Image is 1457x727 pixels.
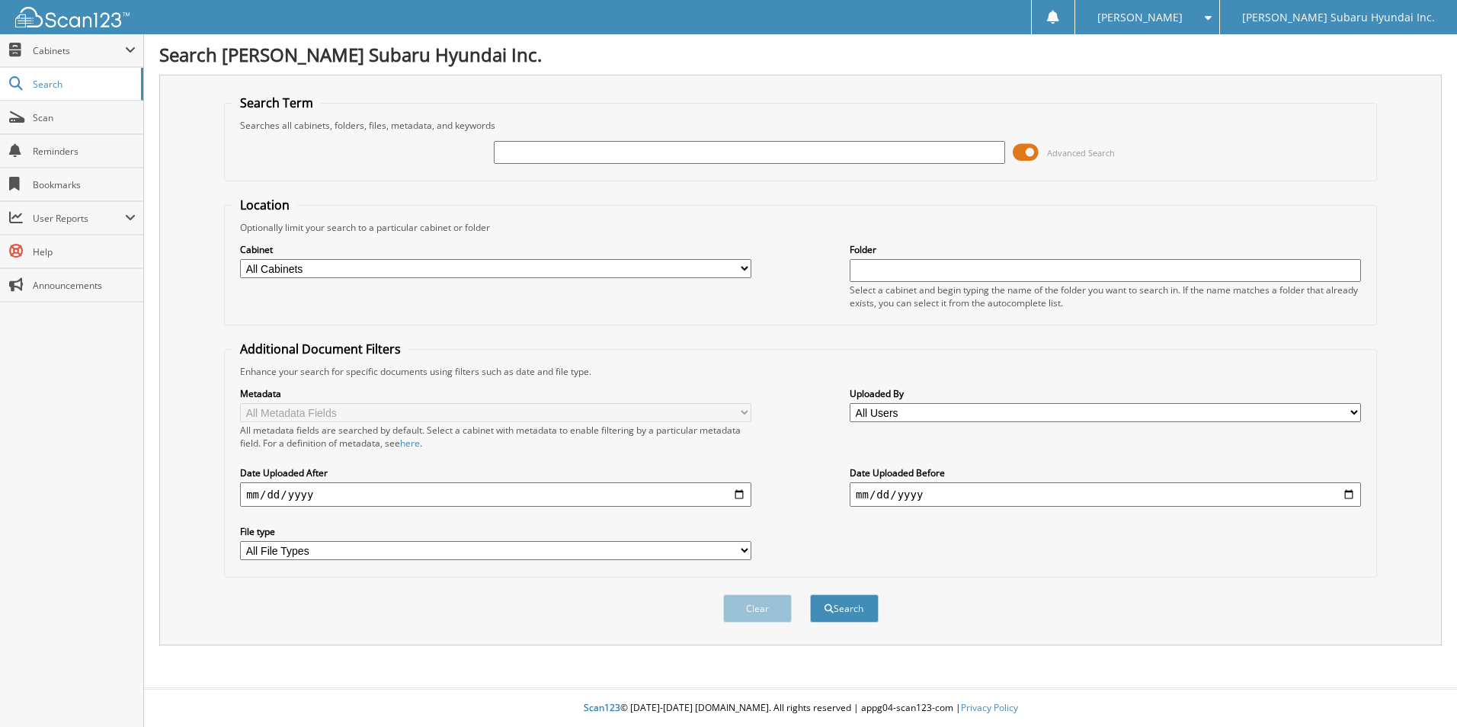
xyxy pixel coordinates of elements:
[1242,13,1435,22] span: [PERSON_NAME] Subaru Hyundai Inc.
[33,78,133,91] span: Search
[232,197,297,213] legend: Location
[850,466,1361,479] label: Date Uploaded Before
[33,178,136,191] span: Bookmarks
[850,283,1361,309] div: Select a cabinet and begin typing the name of the folder you want to search in. If the name match...
[232,221,1369,234] div: Optionally limit your search to a particular cabinet or folder
[15,7,130,27] img: scan123-logo-white.svg
[723,594,792,623] button: Clear
[850,243,1361,256] label: Folder
[240,525,751,538] label: File type
[810,594,879,623] button: Search
[961,701,1018,714] a: Privacy Policy
[850,387,1361,400] label: Uploaded By
[1097,13,1183,22] span: [PERSON_NAME]
[240,243,751,256] label: Cabinet
[1381,654,1457,727] iframe: Chat Widget
[159,42,1442,67] h1: Search [PERSON_NAME] Subaru Hyundai Inc.
[33,145,136,158] span: Reminders
[33,44,125,57] span: Cabinets
[232,94,321,111] legend: Search Term
[232,119,1369,132] div: Searches all cabinets, folders, files, metadata, and keywords
[33,111,136,124] span: Scan
[144,690,1457,727] div: © [DATE]-[DATE] [DOMAIN_NAME]. All rights reserved | appg04-scan123-com |
[400,437,420,450] a: here
[232,341,408,357] legend: Additional Document Filters
[240,424,751,450] div: All metadata fields are searched by default. Select a cabinet with metadata to enable filtering b...
[33,279,136,292] span: Announcements
[1047,147,1115,159] span: Advanced Search
[232,365,1369,378] div: Enhance your search for specific documents using filters such as date and file type.
[33,212,125,225] span: User Reports
[240,466,751,479] label: Date Uploaded After
[850,482,1361,507] input: end
[240,387,751,400] label: Metadata
[584,701,620,714] span: Scan123
[240,482,751,507] input: start
[33,245,136,258] span: Help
